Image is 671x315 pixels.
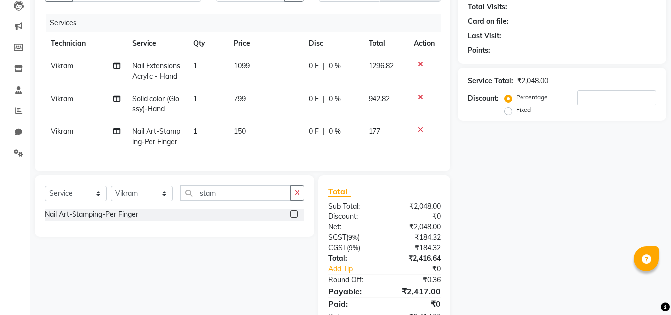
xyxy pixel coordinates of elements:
[234,61,250,70] span: 1099
[349,244,358,252] span: 9%
[321,232,384,243] div: ( )
[468,93,499,104] div: Discount:
[384,222,448,232] div: ₹2,048.00
[180,185,291,201] input: Search or Scan
[234,127,246,136] span: 150
[384,285,448,297] div: ₹2,417.00
[45,32,126,55] th: Technician
[468,45,490,56] div: Points:
[348,233,358,241] span: 9%
[309,126,319,137] span: 0 F
[51,61,73,70] span: Vikram
[384,275,448,285] div: ₹0.36
[132,127,180,146] span: Nail Art-Stamping-Per Finger
[369,61,394,70] span: 1296.82
[468,31,501,41] div: Last Visit:
[517,76,548,86] div: ₹2,048.00
[369,94,390,103] span: 942.82
[45,210,138,220] div: Nail Art-Stamping-Per Finger
[303,32,363,55] th: Disc
[323,61,325,71] span: |
[516,105,531,114] label: Fixed
[384,298,448,310] div: ₹0
[321,264,395,274] a: Add Tip
[323,94,325,104] span: |
[384,253,448,264] div: ₹2,416.64
[328,243,347,252] span: CGST
[516,93,548,102] label: Percentage
[329,94,341,104] span: 0 %
[329,61,341,71] span: 0 %
[321,298,384,310] div: Paid:
[328,233,346,242] span: SGST
[363,32,408,55] th: Total
[193,61,197,70] span: 1
[329,126,341,137] span: 0 %
[323,126,325,137] span: |
[468,16,509,27] div: Card on file:
[369,127,380,136] span: 177
[51,94,73,103] span: Vikram
[321,222,384,232] div: Net:
[384,201,448,211] div: ₹2,048.00
[193,127,197,136] span: 1
[321,201,384,211] div: Sub Total:
[321,243,384,253] div: ( )
[321,253,384,264] div: Total:
[395,264,448,274] div: ₹0
[468,76,513,86] div: Service Total:
[384,232,448,243] div: ₹184.32
[51,127,73,136] span: Vikram
[193,94,197,103] span: 1
[384,243,448,253] div: ₹184.32
[408,32,441,55] th: Action
[328,186,351,197] span: Total
[132,61,180,81] span: Nail Extensions Acrylic - Hand
[384,211,448,222] div: ₹0
[234,94,246,103] span: 799
[46,14,448,32] div: Services
[309,94,319,104] span: 0 F
[132,94,179,113] span: Solid color (Glossy)-Hand
[468,2,507,12] div: Total Visits:
[309,61,319,71] span: 0 F
[321,211,384,222] div: Discount:
[187,32,228,55] th: Qty
[126,32,187,55] th: Service
[228,32,303,55] th: Price
[321,275,384,285] div: Round Off:
[321,285,384,297] div: Payable:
